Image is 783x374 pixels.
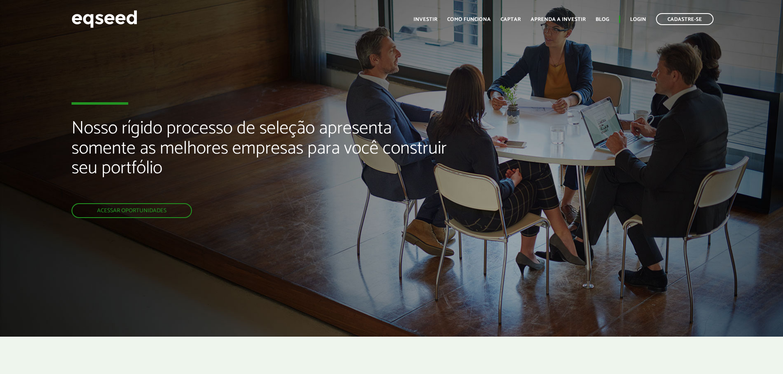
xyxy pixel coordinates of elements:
[501,17,521,22] a: Captar
[447,17,491,22] a: Como funciona
[531,17,586,22] a: Aprenda a investir
[413,17,437,22] a: Investir
[72,8,137,30] img: EqSeed
[656,13,714,25] a: Cadastre-se
[630,17,646,22] a: Login
[72,203,192,218] a: Acessar oportunidades
[596,17,609,22] a: Blog
[72,119,451,203] h2: Nosso rígido processo de seleção apresenta somente as melhores empresas para você construir seu p...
